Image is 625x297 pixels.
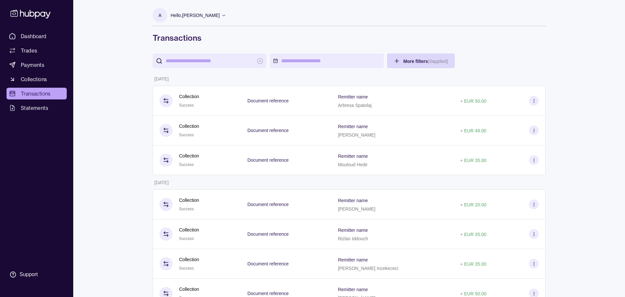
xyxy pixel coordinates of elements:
h1: Transactions [153,33,546,43]
p: + EUR 50.00 [460,291,487,296]
p: Document reference [247,157,289,163]
p: + EUR 35.00 [460,158,487,163]
a: Statements [7,102,67,114]
p: Collection [179,93,199,100]
span: Success [179,103,194,108]
p: Hello, [PERSON_NAME] [171,12,220,19]
p: [PERSON_NAME] [338,132,375,138]
p: Remitter name [338,154,368,159]
span: Trades [21,47,37,54]
p: Collection [179,286,199,293]
a: Collections [7,73,67,85]
span: Collections [21,75,47,83]
span: Transactions [21,90,51,97]
a: Payments [7,59,67,71]
p: + EUR 35.00 [460,232,487,237]
p: Document reference [247,291,289,296]
a: Support [7,268,67,281]
p: [PERSON_NAME] [338,206,375,212]
a: Dashboard [7,30,67,42]
button: More filters(0applied) [387,53,455,68]
p: + EUR 49.00 [460,128,487,133]
span: Payments [21,61,44,69]
p: Document reference [247,98,289,103]
p: Document reference [247,231,289,237]
span: More filters [403,59,448,64]
div: Support [20,271,38,278]
p: Collection [179,226,199,233]
span: Success [179,207,194,211]
p: Collection [179,197,199,204]
p: Remitter name [338,124,368,129]
p: Document reference [247,202,289,207]
p: ( 0 applied) [428,59,448,64]
span: Success [179,162,194,167]
span: Success [179,133,194,137]
p: Collection [179,123,199,130]
a: Transactions [7,88,67,99]
p: Rizlan Iddouch [338,236,368,241]
p: Mouloud Hedir [338,162,368,167]
span: Dashboard [21,32,47,40]
p: [DATE] [154,180,169,185]
p: Document reference [247,128,289,133]
p: Remitter name [338,94,368,99]
span: Statements [21,104,48,112]
p: Document reference [247,261,289,266]
p: + EUR 20.00 [460,202,487,207]
p: Remitter name [338,257,368,262]
p: + EUR 35.00 [460,261,487,267]
input: search [166,53,254,68]
p: [PERSON_NAME] Incekececi [338,266,398,271]
span: Success [179,266,194,271]
p: Collection [179,256,199,263]
p: [DATE] [154,76,169,82]
p: Collection [179,152,199,159]
a: Trades [7,45,67,56]
p: Arbresa Spatolaj [338,103,372,108]
p: Remitter name [338,198,368,203]
span: Success [179,236,194,241]
p: A [159,12,161,19]
p: + EUR 50.00 [460,98,487,104]
p: Remitter name [338,228,368,233]
p: Remitter name [338,287,368,292]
